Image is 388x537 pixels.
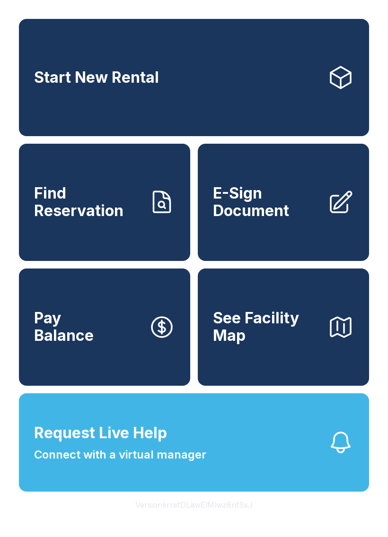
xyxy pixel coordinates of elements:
button: See Facility Map [198,268,369,386]
span: E-Sign Document [213,185,320,219]
button: VersionkrrefDLawElMlwz8nfSsJ [128,492,260,518]
button: Request Live HelpConnect with a virtual manager [19,393,369,492]
span: Start New Rental [34,69,159,87]
span: Connect with a virtual manager [34,446,206,463]
span: Find Reservation [34,185,141,219]
button: PayBalance [19,268,190,386]
a: E-Sign Document [198,144,369,261]
span: Pay Balance [34,310,94,344]
a: Start New Rental [19,19,369,136]
a: Find Reservation [19,144,190,261]
span: Request Live Help [34,422,167,444]
span: See Facility Map [213,310,320,344]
